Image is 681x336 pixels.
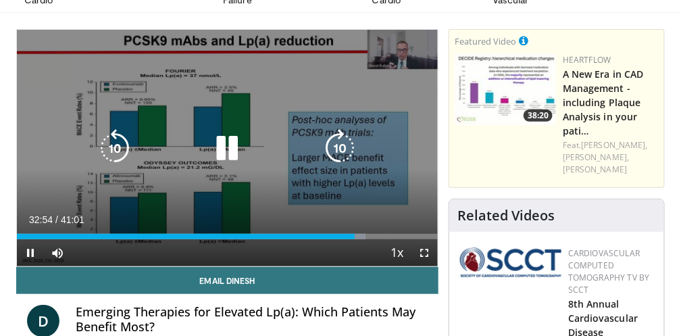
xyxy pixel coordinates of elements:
[563,139,659,176] div: Feat.
[455,35,516,47] small: Featured Video
[568,247,650,295] a: Cardiovascular Computed Tomography TV by SCCT
[563,164,627,175] a: [PERSON_NAME]
[455,54,556,125] a: 38:20
[563,54,611,66] a: Heartflow
[17,234,438,239] div: Progress Bar
[17,30,438,266] video-js: Video Player
[563,68,644,137] a: A New Era in CAD Management - including Plaque Analysis in your pati…
[411,239,438,266] button: Fullscreen
[581,139,647,151] a: [PERSON_NAME],
[29,214,53,225] span: 32:54
[384,239,411,266] button: Playback Rate
[61,214,84,225] span: 41:01
[563,151,629,163] a: [PERSON_NAME],
[524,110,553,122] span: 38:20
[457,208,555,224] h4: Related Videos
[44,239,71,266] button: Mute
[16,267,438,294] a: Email Dinesh
[76,305,428,334] h4: Emerging Therapies for Elevated Lp(a): Which Patients May Benefit Most?
[455,54,556,125] img: 738d0e2d-290f-4d89-8861-908fb8b721dc.150x105_q85_crop-smart_upscale.jpg
[55,214,58,225] span: /
[460,247,561,277] img: 51a70120-4f25-49cc-93a4-67582377e75f.png.150x105_q85_autocrop_double_scale_upscale_version-0.2.png
[17,239,44,266] button: Pause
